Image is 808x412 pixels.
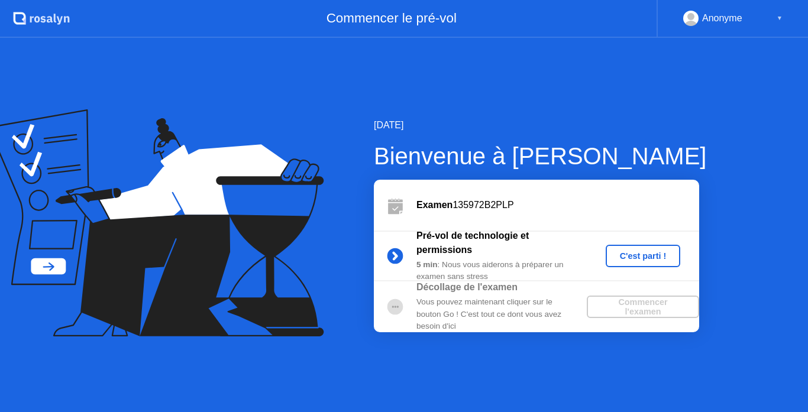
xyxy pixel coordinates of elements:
[610,251,676,261] div: C'est parti !
[416,282,518,292] b: Décollage de l'examen
[592,297,694,316] div: Commencer l'examen
[416,200,453,210] b: Examen
[587,296,699,318] button: Commencer l'examen
[416,198,699,212] div: 135972B2PLP
[416,260,438,269] b: 5 min
[606,245,681,267] button: C'est parti !
[416,231,529,255] b: Pré-vol de technologie et permissions
[777,11,783,26] div: ▼
[416,259,587,283] div: : Nous vous aiderons à préparer un examen sans stress
[416,296,587,332] div: Vous pouvez maintenant cliquer sur le bouton Go ! C'est tout ce dont vous avez besoin d'ici
[702,11,742,26] div: Anonyme
[374,138,706,174] div: Bienvenue à [PERSON_NAME]
[374,118,706,132] div: [DATE]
